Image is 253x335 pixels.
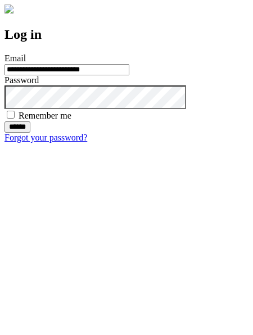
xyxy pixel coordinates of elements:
label: Remember me [19,111,71,120]
label: Password [4,75,39,85]
h2: Log in [4,27,249,42]
label: Email [4,53,26,63]
a: Forgot your password? [4,133,87,142]
img: logo-4e3dc11c47720685a147b03b5a06dd966a58ff35d612b21f08c02c0306f2b779.png [4,4,13,13]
